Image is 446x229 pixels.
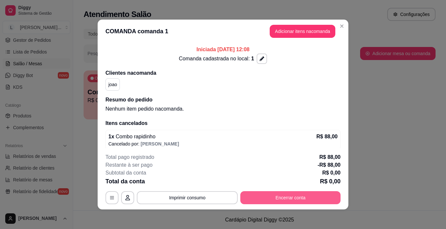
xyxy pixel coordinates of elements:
p: -R$ 88,00 [318,161,341,169]
span: Combo rapidinho [114,134,155,139]
button: Close [337,21,347,31]
p: Total pago registrado [105,153,154,161]
p: 1 x [108,133,155,141]
header: COMANDA comanda 1 [98,20,348,43]
p: Total da conta [105,177,145,186]
h2: Clientes na comanda [105,69,341,77]
p: Subtotal da conta [105,169,146,177]
p: Cancelado por: [108,141,338,147]
p: Comanda cadastrada no local: [179,55,254,63]
button: Imprimir consumo [137,191,238,204]
p: Nenhum item pedido na comanda . [105,105,341,113]
button: Encerrar conta [240,191,341,204]
h2: Itens cancelados [105,119,341,127]
p: Restante à ser pago [105,161,152,169]
span: [PERSON_NAME] [141,141,179,146]
span: 1 [251,56,254,61]
button: Adicionar itens nacomanda [270,25,335,38]
p: Iniciada [DATE] 12:08 [105,46,341,53]
p: R$ 0,00 [322,169,341,177]
p: R$ 0,00 [320,177,341,186]
p: joao [108,81,117,88]
p: R$ 88,00 [316,133,338,141]
h2: Resumo do pedido [105,96,341,104]
p: R$ 88,00 [319,153,341,161]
